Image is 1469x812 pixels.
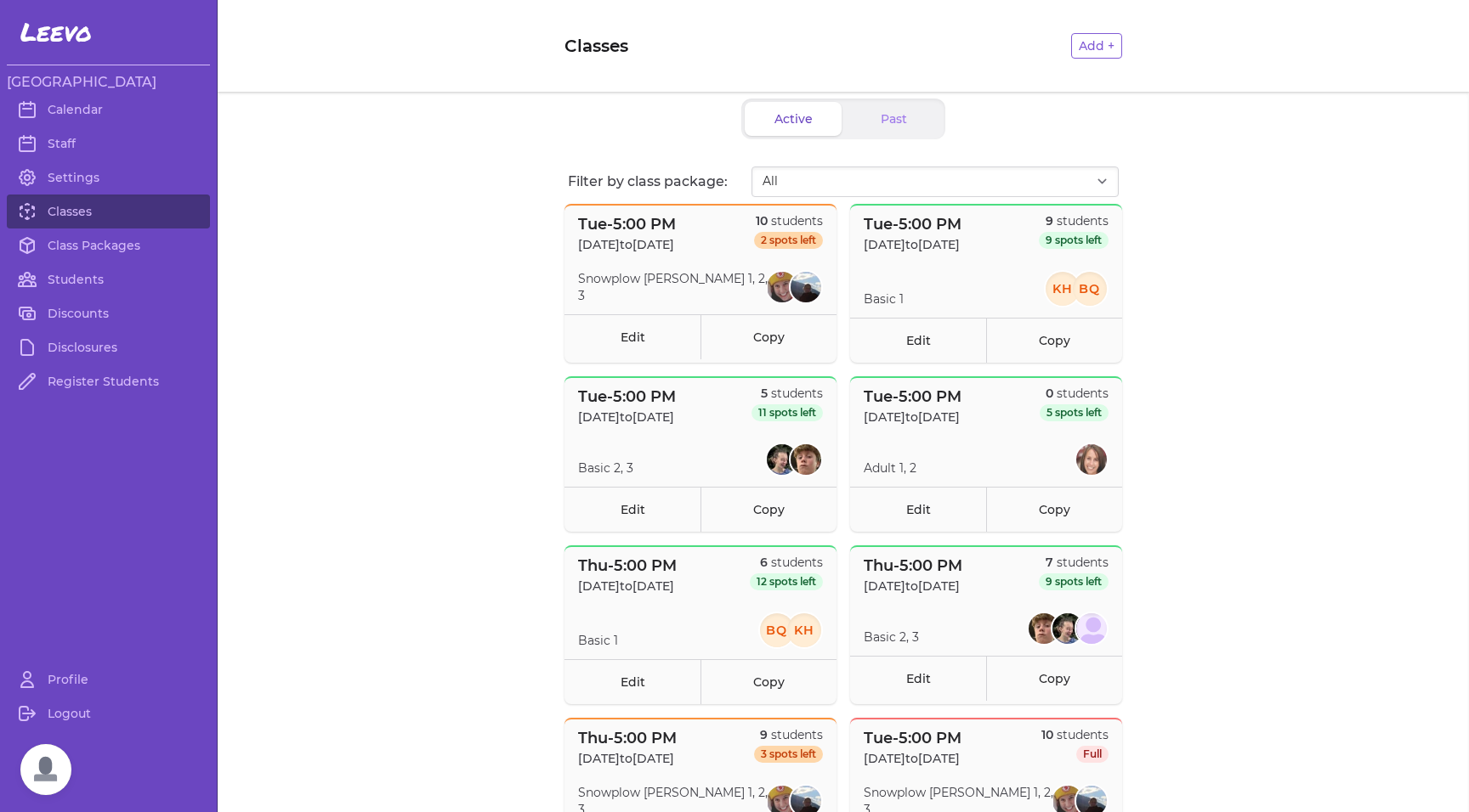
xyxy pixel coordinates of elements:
[986,656,1122,701] a: Copy
[864,290,904,307] p: Basic 1
[761,386,768,401] span: 5
[1076,746,1109,763] span: Full
[1039,232,1109,249] span: 9 spots left
[578,270,768,304] p: Snowplow [PERSON_NAME] 1, 2, 3
[794,623,815,638] text: KH
[1039,212,1109,229] p: students
[578,632,618,649] p: Basic 1
[578,385,676,409] p: Tue - 5:00 PM
[578,554,677,578] p: Thu - 5:00 PM
[20,744,71,795] a: Open chat
[745,102,842,136] button: Active
[7,195,210,228] a: Classes
[760,727,768,742] span: 9
[760,555,768,570] span: 6
[1039,573,1109,590] span: 9 spots left
[845,102,942,136] button: Past
[850,656,986,701] a: Edit
[1041,726,1109,743] p: students
[754,726,823,743] p: students
[864,578,962,595] p: [DATE] to [DATE]
[7,663,210,696] a: Profile
[568,172,752,192] p: Filter by class package:
[864,629,919,646] p: Basic 2, 3
[1052,281,1074,296] text: KH
[766,623,788,638] text: BQ
[7,161,210,195] a: Settings
[986,318,1122,363] a: Copy
[578,409,676,426] p: [DATE] to [DATE]
[7,296,210,330] a: Discounts
[564,487,700,532] a: Edit
[864,460,916,476] p: Adult 1, 2
[850,318,986,363] a: Edit
[864,726,961,750] p: Tue - 5:00 PM
[7,72,210,93] h3: [GEOGRAPHIC_DATA]
[752,404,823,421] span: 11 spots left
[7,330,210,364] a: Disclosures
[700,487,837,532] a: Copy
[700,659,837,704] a: Copy
[578,750,677,767] p: [DATE] to [DATE]
[1046,213,1053,228] span: 9
[1040,385,1109,402] p: students
[1041,727,1053,742] span: 10
[7,696,210,730] a: Logout
[7,262,210,296] a: Students
[864,236,961,253] p: [DATE] to [DATE]
[578,578,677,595] p: [DATE] to [DATE]
[7,127,210,161] a: Staff
[752,385,823,402] p: students
[7,364,210,398] a: Register Students
[756,213,768,228] span: 10
[864,385,961,409] p: Tue - 5:00 PM
[754,232,823,249] span: 2 spots left
[578,726,677,750] p: Thu - 5:00 PM
[864,409,961,426] p: [DATE] to [DATE]
[850,487,986,532] a: Edit
[864,212,961,236] p: Tue - 5:00 PM
[864,750,961,767] p: [DATE] to [DATE]
[564,659,700,704] a: Edit
[1046,555,1053,570] span: 7
[578,212,676,236] p: Tue - 5:00 PM
[700,314,837,359] a: Copy
[7,93,210,127] a: Calendar
[986,487,1122,532] a: Copy
[1079,281,1101,296] text: BQ
[578,460,633,476] p: Basic 2, 3
[1071,33,1122,59] button: Add +
[1039,554,1109,571] p: students
[1046,386,1053,401] span: 0
[750,573,823,590] span: 12 spots left
[564,314,700,359] a: Edit
[20,17,92,48] span: Leevo
[750,554,823,571] p: students
[754,746,823,763] span: 3 spots left
[7,228,210,262] a: Class Packages
[754,212,823,229] p: students
[864,554,962,578] p: Thu - 5:00 PM
[578,236,676,253] p: [DATE] to [DATE]
[1040,404,1109,421] span: 5 spots left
